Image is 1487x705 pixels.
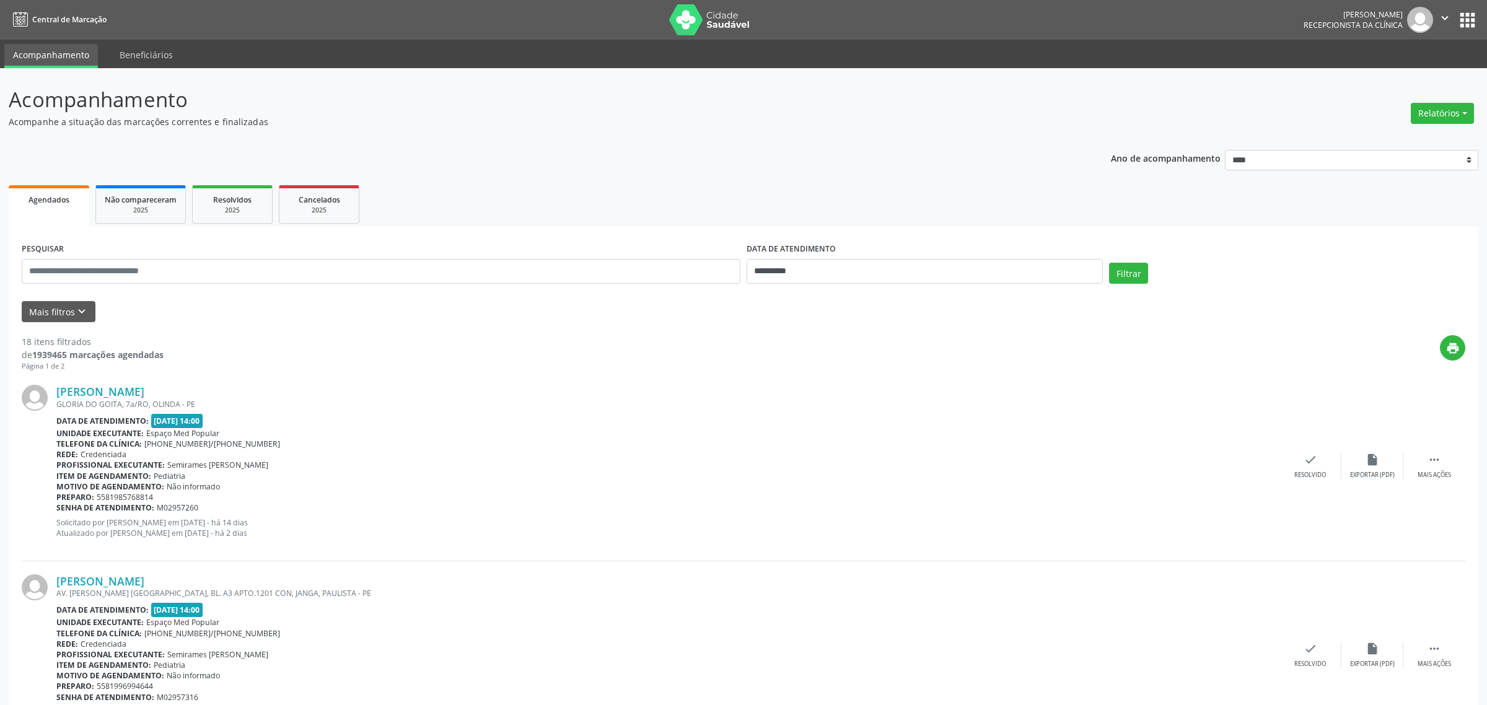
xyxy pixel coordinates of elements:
b: Telefone da clínica: [56,628,142,639]
a: Central de Marcação [9,9,107,30]
i: print [1446,341,1460,355]
span: Espaço Med Popular [146,617,219,628]
b: Data de atendimento: [56,605,149,615]
span: Não informado [167,481,220,492]
i: keyboard_arrow_down [75,305,89,318]
b: Preparo: [56,492,94,502]
span: Pediatria [154,660,185,670]
span: [PHONE_NUMBER]/[PHONE_NUMBER] [144,439,280,449]
p: Acompanhamento [9,84,1037,115]
span: 5581985768814 [97,492,153,502]
div: AV. [PERSON_NAME] [GEOGRAPHIC_DATA], BL. A3 APTO.1201 CON, JANGA, PAULISTA - PE [56,588,1279,598]
span: M02957260 [157,502,198,513]
i: check [1304,453,1317,466]
button: Mais filtroskeyboard_arrow_down [22,301,95,323]
b: Item de agendamento: [56,471,151,481]
a: Acompanhamento [4,44,98,68]
b: Preparo: [56,681,94,691]
span: Credenciada [81,449,126,460]
strong: 1939465 marcações agendadas [32,349,164,361]
span: M02957316 [157,692,198,703]
a: [PERSON_NAME] [56,385,144,398]
b: Rede: [56,449,78,460]
div: 2025 [201,206,263,215]
div: Resolvido [1294,660,1326,668]
span: [DATE] 14:00 [151,414,203,428]
b: Profissional executante: [56,460,165,470]
span: Credenciada [81,639,126,649]
button: Relatórios [1411,103,1474,124]
span: 5581996994644 [97,681,153,691]
p: Acompanhe a situação das marcações correntes e finalizadas [9,115,1037,128]
a: Beneficiários [111,44,182,66]
span: Agendados [29,195,69,205]
button: print [1440,335,1465,361]
div: de [22,348,164,361]
span: [PHONE_NUMBER]/[PHONE_NUMBER] [144,628,280,639]
div: GLORIA DO GOITA, 7a/RO, OLINDA - PE [56,399,1279,409]
div: Exportar (PDF) [1350,660,1395,668]
span: Não compareceram [105,195,177,205]
b: Item de agendamento: [56,660,151,670]
div: Página 1 de 2 [22,361,164,372]
b: Data de atendimento: [56,416,149,426]
span: [DATE] 14:00 [151,603,203,617]
img: img [1407,7,1433,33]
i:  [1428,642,1441,655]
b: Rede: [56,639,78,649]
i:  [1438,11,1452,25]
span: Não informado [167,670,220,681]
b: Senha de atendimento: [56,692,154,703]
b: Unidade executante: [56,617,144,628]
label: DATA DE ATENDIMENTO [747,240,836,259]
a: [PERSON_NAME] [56,574,144,588]
b: Senha de atendimento: [56,502,154,513]
img: img [22,385,48,411]
img: img [22,574,48,600]
p: Solicitado por [PERSON_NAME] em [DATE] - há 14 dias Atualizado por [PERSON_NAME] em [DATE] - há 2... [56,517,1279,538]
p: Ano de acompanhamento [1111,150,1221,165]
div: 2025 [288,206,350,215]
span: Cancelados [299,195,340,205]
div: Exportar (PDF) [1350,471,1395,479]
div: Mais ações [1418,660,1451,668]
span: Central de Marcação [32,14,107,25]
div: 2025 [105,206,177,215]
b: Profissional executante: [56,649,165,660]
span: Semirames [PERSON_NAME] [167,460,268,470]
label: PESQUISAR [22,240,64,259]
button:  [1433,7,1457,33]
div: Resolvido [1294,471,1326,479]
span: Recepcionista da clínica [1304,20,1403,30]
span: Resolvidos [213,195,252,205]
b: Telefone da clínica: [56,439,142,449]
span: Semirames [PERSON_NAME] [167,649,268,660]
b: Unidade executante: [56,428,144,439]
span: Pediatria [154,471,185,481]
b: Motivo de agendamento: [56,481,164,492]
i: insert_drive_file [1366,642,1379,655]
i: check [1304,642,1317,655]
div: 18 itens filtrados [22,335,164,348]
i: insert_drive_file [1366,453,1379,466]
span: Espaço Med Popular [146,428,219,439]
b: Motivo de agendamento: [56,670,164,681]
i:  [1428,453,1441,466]
button: apps [1457,9,1478,31]
button: Filtrar [1109,263,1148,284]
div: Mais ações [1418,471,1451,479]
div: [PERSON_NAME] [1304,9,1403,20]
